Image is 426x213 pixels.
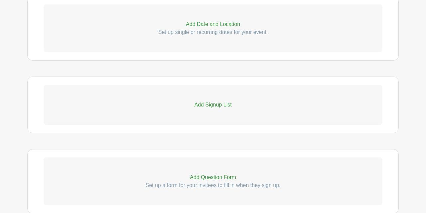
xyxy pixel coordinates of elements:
p: Set up single or recurring dates for your event. [44,28,382,36]
a: Add Question Form Set up a form for your invitees to fill in when they sign up. [44,157,382,205]
p: Add Signup List [44,101,382,109]
p: Set up a form for your invitees to fill in when they sign up. [44,181,382,189]
a: Add Date and Location Set up single or recurring dates for your event. [44,4,382,52]
p: Add Date and Location [44,20,382,28]
p: Add Question Form [44,173,382,181]
a: Add Signup List [44,85,382,125]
